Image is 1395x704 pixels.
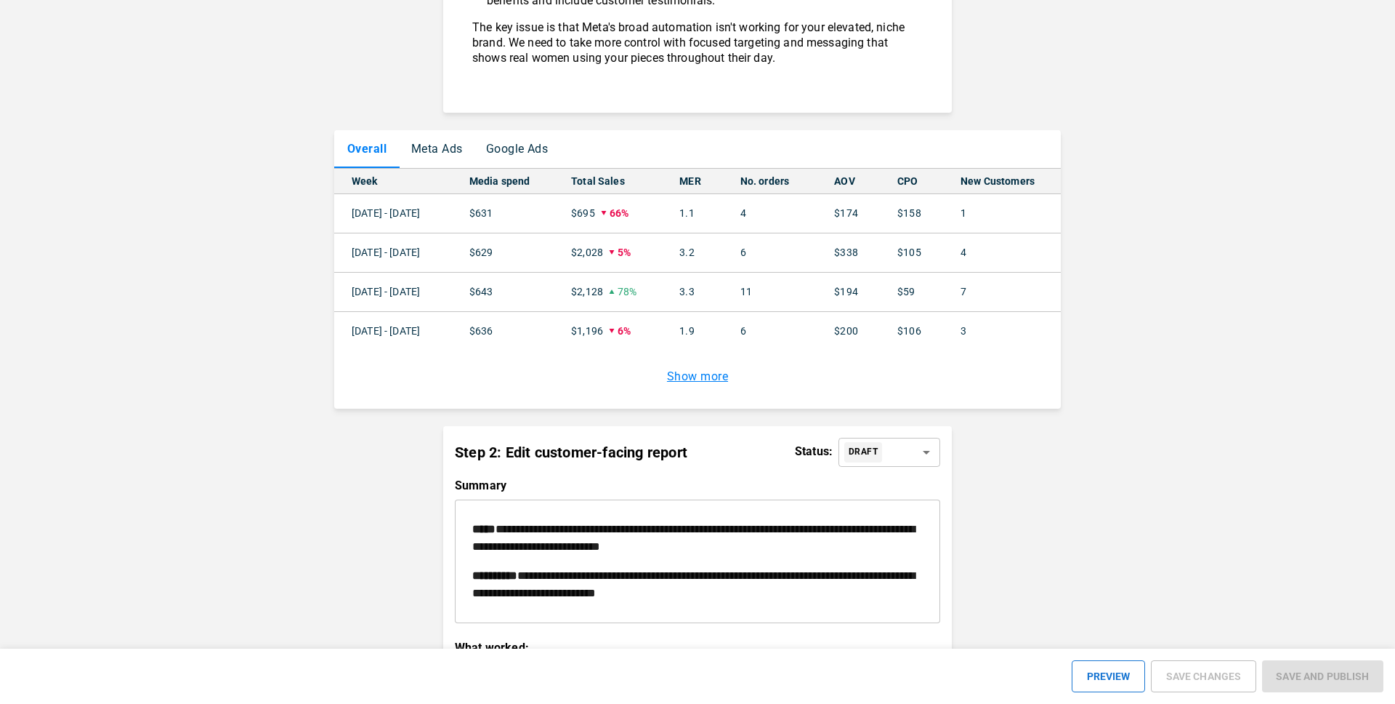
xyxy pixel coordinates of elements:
[452,169,554,194] th: Media spend
[661,362,734,391] button: Show more
[943,233,1061,272] td: 4
[723,193,817,233] td: 4
[554,169,662,194] th: Total Sales
[455,479,940,494] p: Summary
[610,206,628,221] p: 66%
[723,311,817,351] td: 6
[817,233,880,272] td: $338
[662,193,723,233] td: 1.1
[456,500,939,623] div: rdw-wrapper
[817,272,880,311] td: $194
[723,169,817,194] th: No. orders
[334,193,452,233] td: [DATE] - [DATE]
[455,441,687,463] p: Step 2: Edit customer-facing report
[943,193,1061,233] td: 1
[943,311,1061,351] td: 3
[334,169,452,194] th: Week
[455,641,940,656] p: What worked:
[1072,660,1145,692] button: PREVIEW
[662,233,723,272] td: 3.2
[571,324,603,339] p: $1,196
[400,130,474,168] button: Meta Ads
[571,206,595,221] p: $695
[880,169,943,194] th: CPO
[880,272,943,311] td: $59
[618,284,636,300] p: 78%
[452,193,554,233] td: $631
[472,521,923,602] div: rdw-editor
[880,233,943,272] td: $105
[618,324,631,339] p: 6%
[880,311,943,351] td: $106
[452,272,554,311] td: $643
[474,130,560,168] button: Google Ads
[795,444,833,460] p: Status:
[943,272,1061,311] td: 7
[817,169,880,194] th: AOV
[662,272,723,311] td: 3.3
[723,272,817,311] td: 11
[943,169,1061,194] th: New Customers
[472,20,923,65] p: The key issue is that Meta's broad automation isn't working for your elevated, niche brand. We ne...
[723,233,817,272] td: 6
[662,311,723,351] td: 1.9
[817,311,880,351] td: $200
[571,284,603,300] p: $2,128
[571,245,603,260] p: $2,028
[880,193,943,233] td: $158
[662,169,723,194] th: MER
[334,233,452,272] td: [DATE] - [DATE]
[618,245,631,260] p: 5%
[334,311,452,351] td: [DATE] - [DATE]
[334,130,400,168] button: Overall
[844,442,882,462] div: DRAFT
[452,233,554,272] td: $629
[452,311,554,351] td: $636
[817,193,880,233] td: $174
[334,272,452,311] td: [DATE] - [DATE]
